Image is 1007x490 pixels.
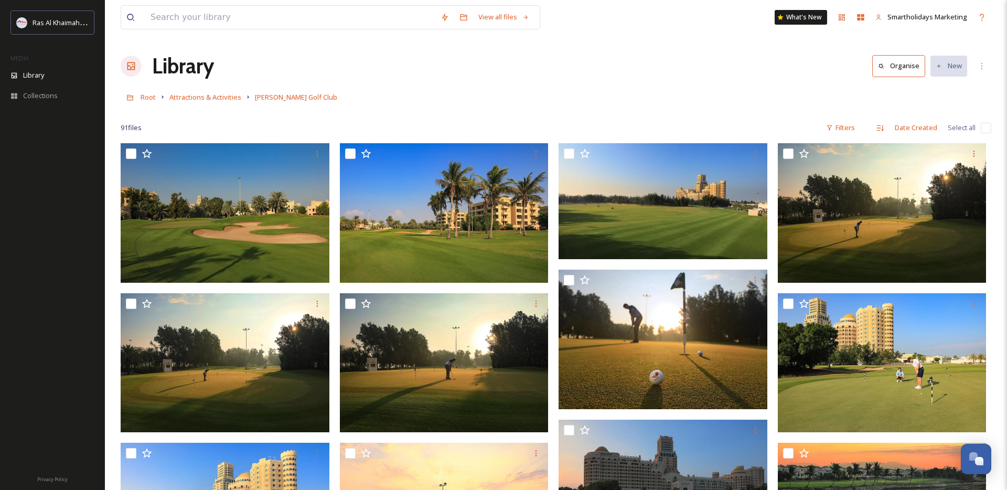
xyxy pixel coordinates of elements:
[890,118,942,138] div: Date Created
[887,12,967,22] span: Smartholidays Marketing
[17,17,27,28] img: Logo_RAKTDA_RGB-01.png
[778,143,987,283] img: Al Hamra Golf Club.jpg
[872,55,930,77] a: Organise
[23,70,44,80] span: Library
[930,56,967,76] button: New
[37,476,68,483] span: Privacy Policy
[559,270,767,409] img: Al Hamra Golf Club.jpg
[870,7,972,27] a: Smartholidays Marketing
[169,92,241,102] span: Attractions & Activities
[23,91,58,101] span: Collections
[141,91,156,103] a: Root
[473,7,534,27] a: View all files
[559,143,767,259] img: Al Hamra Golf Club.jpg
[340,143,549,283] img: Al Hamra Golf Club.jpg
[10,54,29,62] span: MEDIA
[948,123,976,133] span: Select all
[255,91,337,103] a: [PERSON_NAME] Golf Club
[775,10,827,25] a: What's New
[340,293,549,432] img: Al Hamra Golf Club.jpg
[141,92,156,102] span: Root
[145,6,435,29] input: Search your library
[121,123,142,133] span: 91 file s
[152,50,214,82] a: Library
[872,55,925,77] button: Organise
[121,143,329,283] img: Al Hamra Golf Club.jpg
[778,293,987,432] img: Al Hamra Golf Club.jpg
[961,444,991,474] button: Open Chat
[255,92,337,102] span: [PERSON_NAME] Golf Club
[821,118,860,138] div: Filters
[169,91,241,103] a: Attractions & Activities
[121,293,329,432] img: Al Hamra Golf Club.jpg
[33,17,181,27] span: Ras Al Khaimah Tourism Development Authority
[37,472,68,485] a: Privacy Policy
